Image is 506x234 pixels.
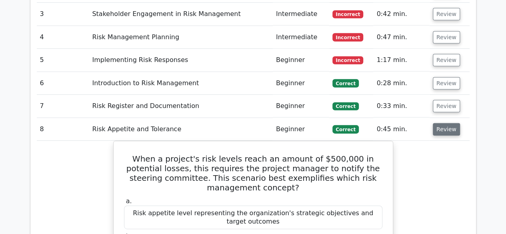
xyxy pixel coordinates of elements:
[332,10,363,18] span: Incorrect
[332,56,363,64] span: Incorrect
[373,49,429,72] td: 1:17 min.
[123,154,383,192] h5: When a project's risk levels reach an amount of $500,000 in potential losses, this requires the p...
[37,3,89,26] td: 3
[89,3,272,26] td: Stakeholder Engagement in Risk Management
[126,197,132,205] span: a.
[373,95,429,118] td: 0:33 min.
[89,26,272,49] td: Risk Management Planning
[332,79,358,87] span: Correct
[332,125,358,133] span: Correct
[273,72,329,95] td: Beginner
[89,72,272,95] td: Introduction to Risk Management
[373,26,429,49] td: 0:47 min.
[89,95,272,118] td: Risk Register and Documentation
[273,118,329,141] td: Beginner
[373,118,429,141] td: 0:45 min.
[89,49,272,72] td: Implementing Risk Responses
[433,77,460,90] button: Review
[273,49,329,72] td: Beginner
[273,3,329,26] td: Intermediate
[273,26,329,49] td: Intermediate
[433,54,460,66] button: Review
[373,72,429,95] td: 0:28 min.
[89,118,272,141] td: Risk Appetite and Tolerance
[124,206,382,230] div: Risk appetite level representing the organization's strategic objectives and target outcomes
[37,118,89,141] td: 8
[273,95,329,118] td: Beginner
[332,102,358,110] span: Correct
[433,31,460,44] button: Review
[433,8,460,20] button: Review
[37,95,89,118] td: 7
[332,33,363,41] span: Incorrect
[433,100,460,112] button: Review
[37,26,89,49] td: 4
[37,72,89,95] td: 6
[433,123,460,136] button: Review
[37,49,89,72] td: 5
[373,3,429,26] td: 0:42 min.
